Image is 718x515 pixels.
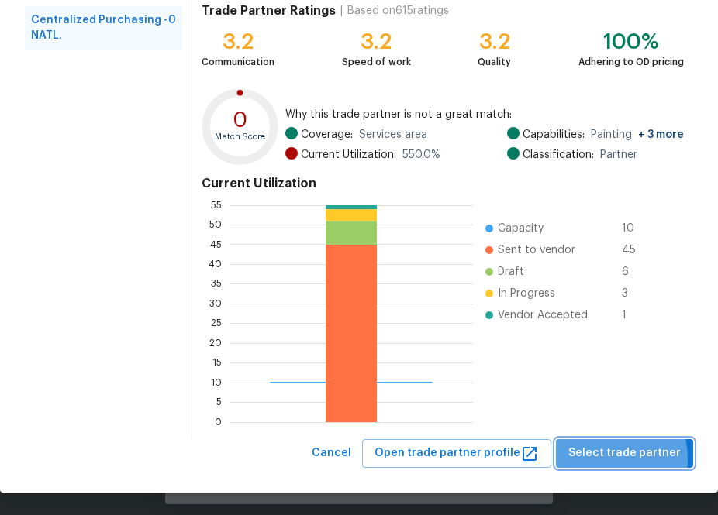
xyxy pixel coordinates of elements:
[568,444,681,463] span: Select trade partner
[578,34,684,50] div: 100%
[498,264,524,280] span: Draft
[556,439,693,468] button: Select trade partner
[622,264,647,280] span: 6
[301,147,396,163] span: Current Utilization:
[622,221,647,236] span: 10
[209,259,222,269] text: 40
[591,127,684,142] span: Painting
[638,129,684,140] span: + 3 more
[285,107,684,122] span: Why this trade partner is not a great match:
[478,34,511,50] div: 3.2
[202,176,684,191] h4: Current Utilization
[347,3,449,19] div: Based on 615 ratings
[168,12,176,43] span: 0
[342,54,411,70] div: Speed of work
[375,444,539,463] span: Open trade partner profile
[211,201,222,210] text: 55
[478,54,511,70] div: Quality
[209,220,222,229] text: 50
[362,439,551,468] button: Open trade partner profile
[342,34,411,50] div: 3.2
[305,439,357,468] button: Cancel
[622,286,647,301] span: 3
[301,127,353,142] span: Coverage:
[209,299,222,308] text: 30
[622,242,647,258] span: 45
[233,109,248,131] text: 0
[216,397,222,407] text: 5
[211,280,222,289] text: 35
[202,3,336,19] h4: Trade Partner Ratings
[312,444,351,463] span: Cancel
[215,417,222,427] text: 0
[498,242,575,258] span: Sent to vendor
[212,359,222,368] text: 15
[600,147,637,163] span: Partner
[31,12,168,43] span: Centralized Purchasing - NATL.
[402,147,440,163] span: 550.0 %
[359,127,427,142] span: Services area
[211,319,222,328] text: 25
[336,3,347,19] div: |
[215,132,266,141] text: Match Score
[523,127,585,142] span: Capabilities:
[578,54,684,70] div: Adhering to OD pricing
[202,34,274,50] div: 3.2
[498,221,544,236] span: Capacity
[202,54,274,70] div: Communication
[211,378,222,387] text: 10
[210,240,222,249] text: 45
[622,307,647,323] span: 1
[209,338,222,348] text: 20
[523,147,594,163] span: Classification:
[498,286,555,301] span: In Progress
[498,307,588,323] span: Vendor Accepted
